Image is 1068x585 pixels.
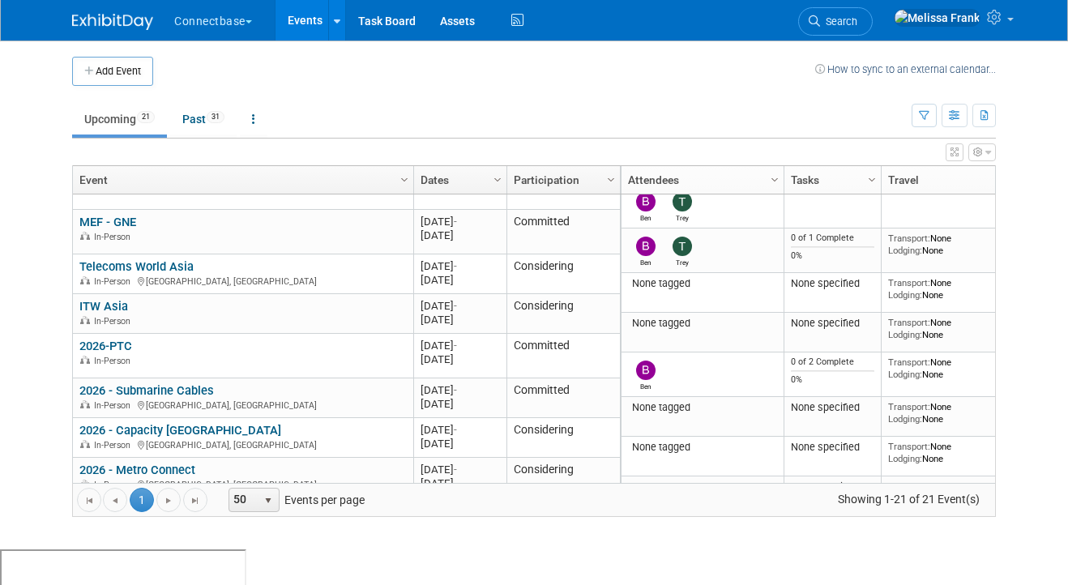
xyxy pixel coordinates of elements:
div: None specified [791,401,875,414]
span: In-Person [94,440,135,450]
td: Considering [506,254,620,294]
div: [GEOGRAPHIC_DATA], [GEOGRAPHIC_DATA] [79,477,406,491]
div: Ben Edmond [632,211,660,222]
div: None tagged [628,277,778,290]
a: Upcoming21 [72,104,167,135]
a: MEF - GNE [79,215,136,229]
a: Column Settings [489,166,507,190]
td: Committed [506,210,620,254]
a: ITW Asia [79,299,128,314]
span: Column Settings [604,173,617,186]
div: None tagged [628,401,778,414]
span: Events per page [208,488,381,512]
a: 2026 - Submarine Cables [79,383,214,398]
div: Ben Edmond [632,256,660,267]
span: Column Settings [398,173,411,186]
span: Transport: [888,401,930,412]
span: - [454,384,457,396]
div: [DATE] [421,397,499,411]
a: Column Settings [864,166,882,190]
span: In-Person [94,356,135,366]
td: Committed [506,378,620,418]
a: Column Settings [603,166,621,190]
div: Trey Willis [669,256,697,267]
div: None specified [791,441,875,454]
img: Ben Edmond [636,192,656,211]
div: 0 of 2 Complete [791,357,875,368]
div: 0% [791,374,875,386]
span: Lodging: [888,453,922,464]
td: Committed [506,334,620,378]
a: Travel [888,166,1000,194]
img: In-Person Event [80,480,90,488]
div: None None [888,480,1005,504]
img: Trey Willis [673,192,692,211]
a: 2026 - Capacity [GEOGRAPHIC_DATA] [79,423,281,438]
span: Go to the next page [162,494,175,507]
a: Tasks [791,166,870,194]
a: Go to the previous page [103,488,127,512]
div: [GEOGRAPHIC_DATA], [GEOGRAPHIC_DATA] [79,438,406,451]
img: Melissa Frank [894,9,980,27]
span: - [454,216,457,228]
div: None None [888,401,1005,425]
a: Column Settings [767,166,784,190]
a: 2026 - Metro Connect [79,463,195,477]
div: [DATE] [421,228,499,242]
div: [DATE] [421,463,499,476]
span: Column Settings [491,173,504,186]
div: 0% [791,250,875,262]
div: [DATE] [421,215,499,228]
span: Transport: [888,480,930,492]
div: [DATE] [421,299,499,313]
a: Event [79,166,403,194]
span: Column Settings [865,173,878,186]
span: 50 [229,489,257,511]
span: - [454,260,457,272]
span: Lodging: [888,289,922,301]
span: Column Settings [768,173,781,186]
span: In-Person [94,316,135,327]
div: [DATE] [421,259,499,273]
span: In-Person [94,232,135,242]
div: None None [888,357,1005,380]
div: 0 of 1 Complete [791,233,875,244]
div: None specified [791,277,875,290]
div: Ben Edmond [632,380,660,391]
a: Column Settings [396,166,414,190]
img: In-Person Event [80,400,90,408]
div: [DATE] [421,313,499,327]
div: [GEOGRAPHIC_DATA], [GEOGRAPHIC_DATA] [79,398,406,412]
span: 31 [207,111,224,123]
div: None None [888,317,1005,340]
span: Go to the previous page [109,494,122,507]
span: Lodging: [888,329,922,340]
span: Transport: [888,277,930,288]
button: Add Event [72,57,153,86]
img: Ben Edmond [636,361,656,380]
div: [DATE] [421,476,499,490]
div: [DATE] [421,383,499,397]
div: [DATE] [421,273,499,287]
a: How to sync to an external calendar... [815,63,996,75]
span: Transport: [888,441,930,452]
div: None tagged [628,317,778,330]
div: [DATE] [421,423,499,437]
div: [DATE] [421,437,499,450]
div: None specified [791,480,875,493]
td: Considering [506,418,620,458]
span: - [454,339,457,352]
div: None tagged [628,441,778,454]
span: Lodging: [888,369,922,380]
a: Attendees [628,166,773,194]
span: Search [820,15,857,28]
div: None None [888,277,1005,301]
div: [DATE] [421,339,499,352]
span: Go to the last page [189,494,202,507]
span: 1 [130,488,154,512]
img: In-Person Event [80,276,90,284]
span: Go to the first page [83,494,96,507]
a: 2026-PTC [79,339,132,353]
span: Showing 1-21 of 21 Event(s) [823,488,995,510]
span: In-Person [94,276,135,287]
